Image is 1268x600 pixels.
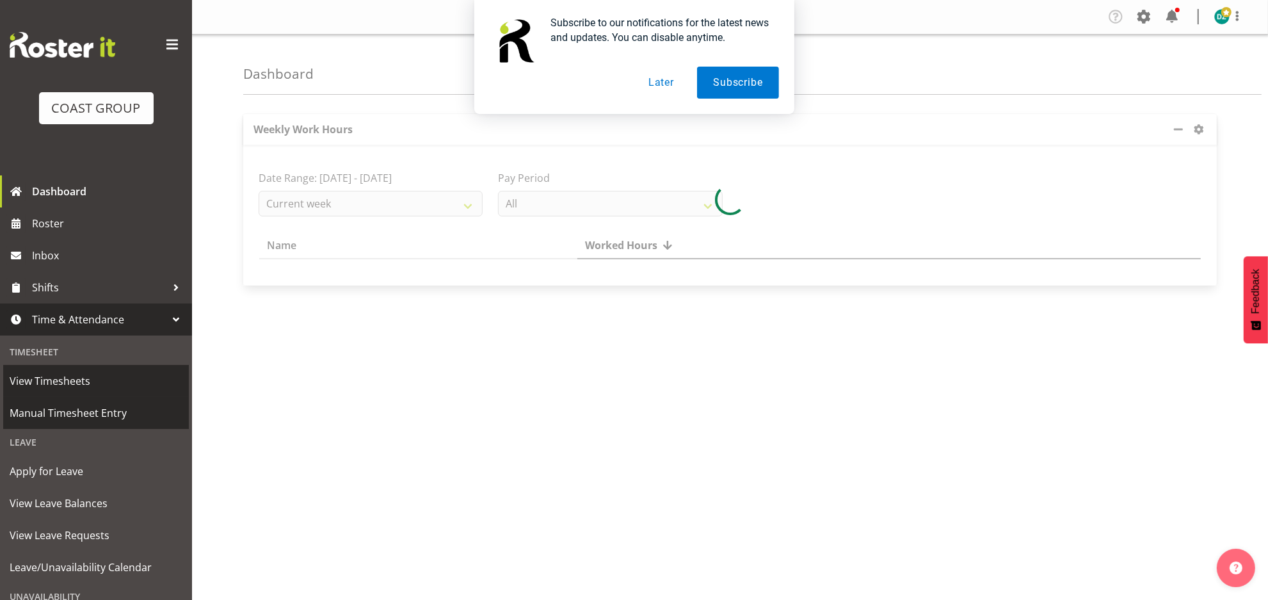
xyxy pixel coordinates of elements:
[32,310,166,329] span: Time & Attendance
[697,67,778,99] button: Subscribe
[541,15,779,45] div: Subscribe to our notifications for the latest news and updates. You can disable anytime.
[32,214,186,233] span: Roster
[3,397,189,429] a: Manual Timesheet Entry
[3,455,189,487] a: Apply for Leave
[490,15,541,67] img: notification icon
[10,371,182,391] span: View Timesheets
[10,462,182,481] span: Apply for Leave
[3,519,189,551] a: View Leave Requests
[1230,562,1242,574] img: help-xxl-2.png
[1244,256,1268,343] button: Feedback - Show survey
[10,494,182,513] span: View Leave Balances
[3,487,189,519] a: View Leave Balances
[10,558,182,577] span: Leave/Unavailability Calendar
[1250,269,1262,314] span: Feedback
[10,526,182,545] span: View Leave Requests
[10,403,182,423] span: Manual Timesheet Entry
[3,365,189,397] a: View Timesheets
[3,551,189,583] a: Leave/Unavailability Calendar
[3,339,189,365] div: Timesheet
[32,182,186,201] span: Dashboard
[32,278,166,297] span: Shifts
[3,429,189,455] div: Leave
[632,67,690,99] button: Later
[32,246,186,265] span: Inbox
